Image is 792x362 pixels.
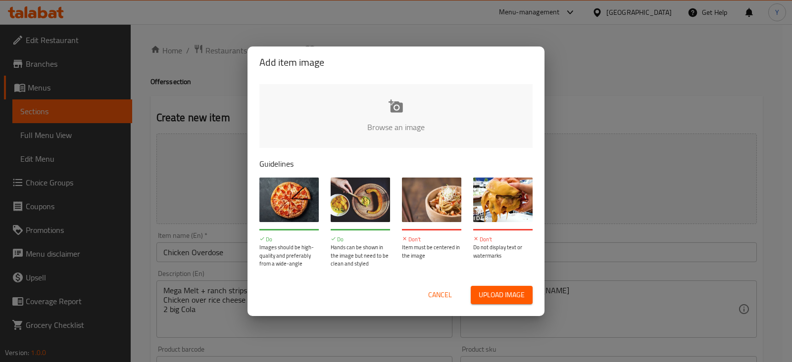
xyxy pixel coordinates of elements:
h2: Add item image [259,54,533,70]
p: Do not display text or watermarks [473,243,533,260]
img: guide-img-4@3x.jpg [473,178,533,222]
p: Images should be high-quality and preferably from a wide-angle [259,243,319,268]
p: Don't [473,235,533,244]
span: Cancel [428,289,452,301]
button: Cancel [424,286,456,304]
p: Hands can be shown in the image but need to be clean and styled [331,243,390,268]
p: Do [259,235,319,244]
img: guide-img-2@3x.jpg [331,178,390,222]
button: Upload image [471,286,533,304]
p: Don't [402,235,461,244]
span: Upload image [479,289,525,301]
p: Item must be centered in the image [402,243,461,260]
img: guide-img-1@3x.jpg [259,178,319,222]
img: guide-img-3@3x.jpg [402,178,461,222]
p: Guidelines [259,158,533,170]
p: Do [331,235,390,244]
